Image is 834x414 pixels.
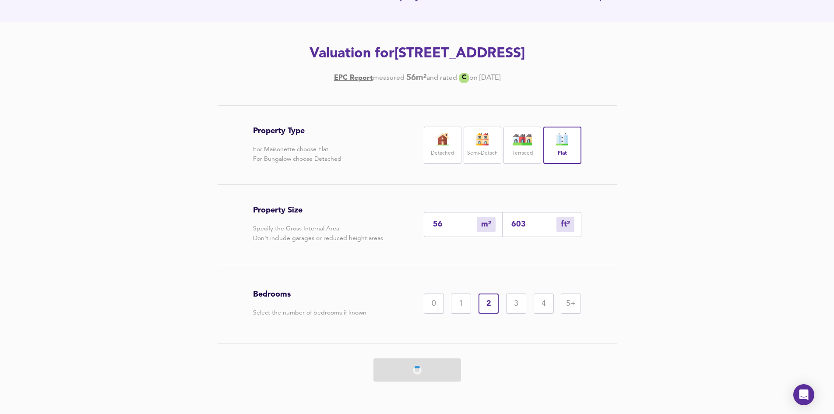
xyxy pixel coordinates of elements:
label: Detached [431,148,454,159]
h2: Valuation for [STREET_ADDRESS] [169,44,665,64]
div: 0 [424,294,444,314]
div: Detached [424,127,461,164]
div: Semi-Detach [464,127,501,164]
div: measured [373,73,405,83]
h3: Bedrooms [253,290,366,299]
div: C [459,73,469,83]
b: 56 m² [406,73,426,83]
div: 4 [534,294,554,314]
label: Flat [558,148,567,159]
div: [DATE] [334,73,500,83]
h3: Property Size [253,205,383,215]
div: Terraced [503,127,541,164]
p: Specify the Gross Internal Area Don't include garages or reduced height areas [253,224,383,243]
div: m² [556,217,574,232]
img: house-icon [472,133,493,145]
img: house-icon [432,133,454,145]
div: 2 [479,294,499,314]
label: Semi-Detach [467,148,498,159]
label: Terraced [512,148,533,159]
div: 3 [506,294,526,314]
div: 1 [451,294,471,314]
input: Sqft [511,220,556,229]
div: 5+ [561,294,581,314]
p: Select the number of bedrooms if known [253,308,366,318]
img: flat-icon [551,133,573,145]
img: house-icon [511,133,533,145]
div: on [469,73,478,83]
p: For Maisonette choose Flat For Bungalow choose Detached [253,145,341,164]
div: Flat [543,127,581,164]
div: Open Intercom Messenger [793,384,814,405]
div: and rated [426,73,457,83]
input: Enter sqm [433,220,477,229]
h3: Property Type [253,126,341,136]
div: m² [477,217,496,232]
a: EPC Report [334,73,373,83]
